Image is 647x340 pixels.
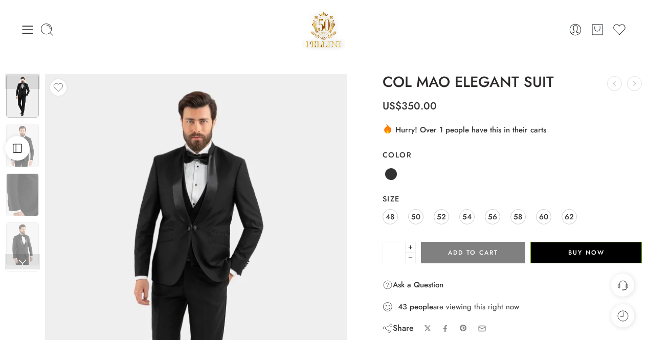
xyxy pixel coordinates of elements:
a: Email to your friends [478,324,486,333]
span: 60 [539,210,548,223]
a: Share on X [424,325,432,332]
a: Cart [590,22,605,37]
a: 54 [459,209,475,224]
img: Ceremony Website 2Artboard 44 [6,173,39,216]
a: 48 [383,209,398,224]
a: 62 [562,209,577,224]
strong: people [410,302,433,312]
a: Login / Register [568,22,583,37]
img: Ceremony Website 2Artboard 44 [6,271,39,314]
a: Share on Facebook [441,325,449,332]
span: 50 [411,210,420,223]
a: 52 [434,209,449,224]
label: Color [383,150,642,160]
span: 56 [488,210,497,223]
span: 54 [462,210,472,223]
div: Hurry! Over 1 people have this in their carts [383,123,642,135]
label: Size [383,194,642,204]
input: Product quantity [383,242,406,263]
div: are viewing this right now [383,301,642,312]
img: Pellini [302,8,346,51]
button: Add to cart [421,242,526,263]
span: 48 [386,210,394,223]
a: Wishlist [612,22,627,37]
button: Buy Now [530,242,642,263]
span: 52 [437,210,446,223]
a: 58 [510,209,526,224]
a: Ask a Question [383,279,443,291]
a: 50 [408,209,423,224]
span: 58 [514,210,522,223]
a: Pin on Pinterest [459,324,467,332]
img: Ceremony Website 2Artboard 44 [6,124,39,167]
a: 56 [485,209,500,224]
strong: 43 [398,302,407,312]
h1: COL MAO ELEGANT SUIT [383,74,642,90]
img: Ceremony Website 2Artboard 44 [6,75,39,118]
span: US$ [383,99,401,114]
a: Pellini - [302,8,346,51]
bdi: 350.00 [383,99,437,114]
a: 60 [536,209,551,224]
span: 62 [565,210,574,223]
div: Share [383,323,414,334]
img: Ceremony Website 2Artboard 44 [6,222,39,265]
